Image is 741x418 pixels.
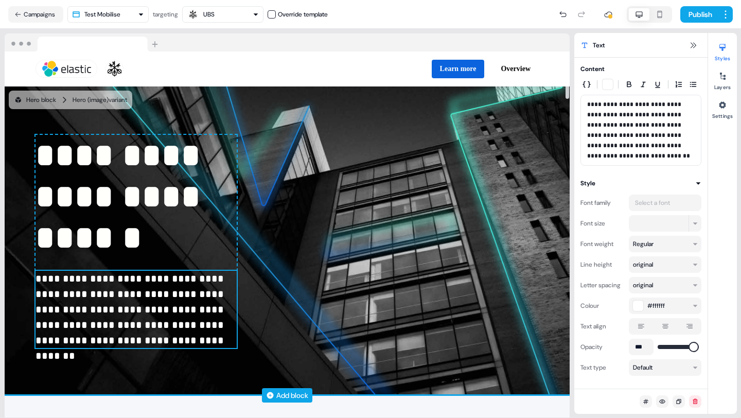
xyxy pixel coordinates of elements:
[580,236,625,252] div: Font weight
[629,298,701,314] button: #ffffff
[580,298,625,314] div: Colour
[153,9,178,20] div: targeting
[580,215,625,232] div: Font size
[5,33,163,52] img: Browser topbar
[680,6,718,23] button: Publish
[276,390,308,400] div: Add block
[593,40,605,50] span: Text
[580,256,625,273] div: Line height
[14,95,56,105] div: Hero block
[492,60,539,78] button: Overview
[633,362,652,373] div: Default
[580,277,625,293] div: Letter spacing
[580,359,625,376] div: Text type
[182,6,263,23] button: UBS
[633,259,653,270] div: original
[580,178,701,188] button: Style
[633,239,654,249] div: Regular
[203,9,215,20] div: UBS
[633,280,653,290] div: original
[278,9,328,20] div: Override template
[708,68,737,91] button: Layers
[73,95,127,105] div: Hero (image) variant
[580,195,625,211] div: Font family
[84,9,120,20] div: Test Mobilise
[8,6,63,23] button: Campaigns
[432,60,485,78] button: Learn more
[580,64,605,74] div: Content
[629,195,701,211] button: Select a font
[580,339,625,355] div: Opacity
[633,198,672,208] div: Select a font
[580,178,595,188] div: Style
[291,60,539,78] div: Learn moreOverview
[647,301,665,311] span: #ffffff
[708,39,737,62] button: Styles
[580,318,625,335] div: Text align
[708,97,737,119] button: Settings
